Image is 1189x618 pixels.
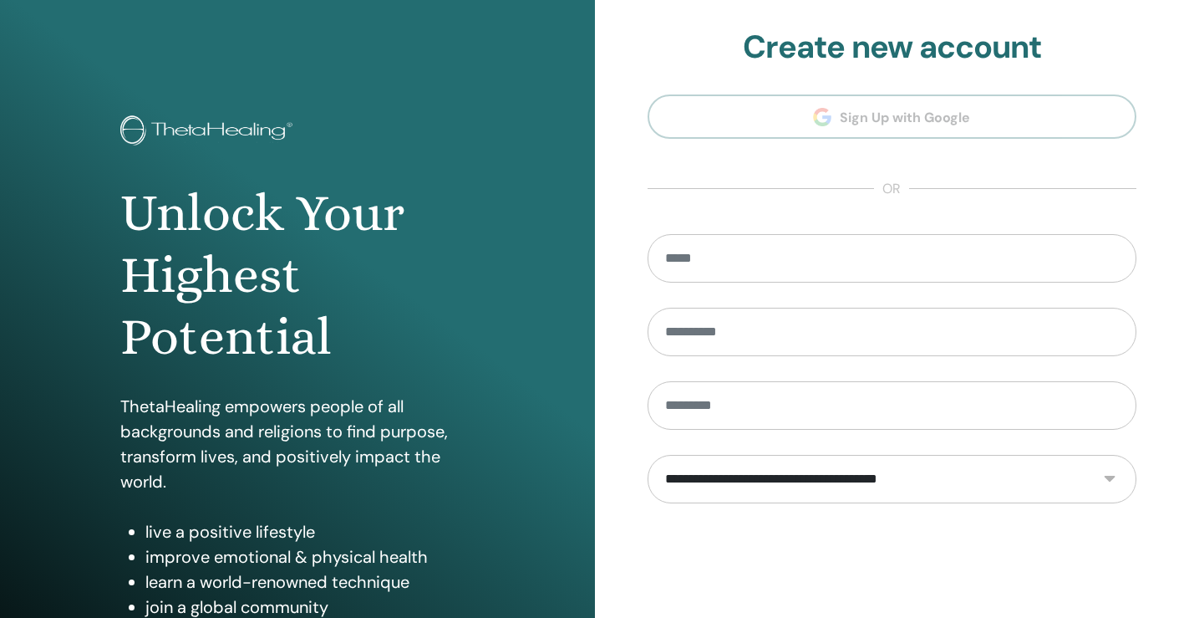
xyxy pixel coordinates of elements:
[874,179,909,199] span: or
[648,28,1137,67] h2: Create new account
[120,182,475,369] h1: Unlock Your Highest Potential
[145,569,475,595] li: learn a world-renowned technique
[765,529,1019,594] iframe: reCAPTCHA
[145,519,475,544] li: live a positive lifestyle
[145,544,475,569] li: improve emotional & physical health
[120,394,475,494] p: ThetaHealing empowers people of all backgrounds and religions to find purpose, transform lives, a...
